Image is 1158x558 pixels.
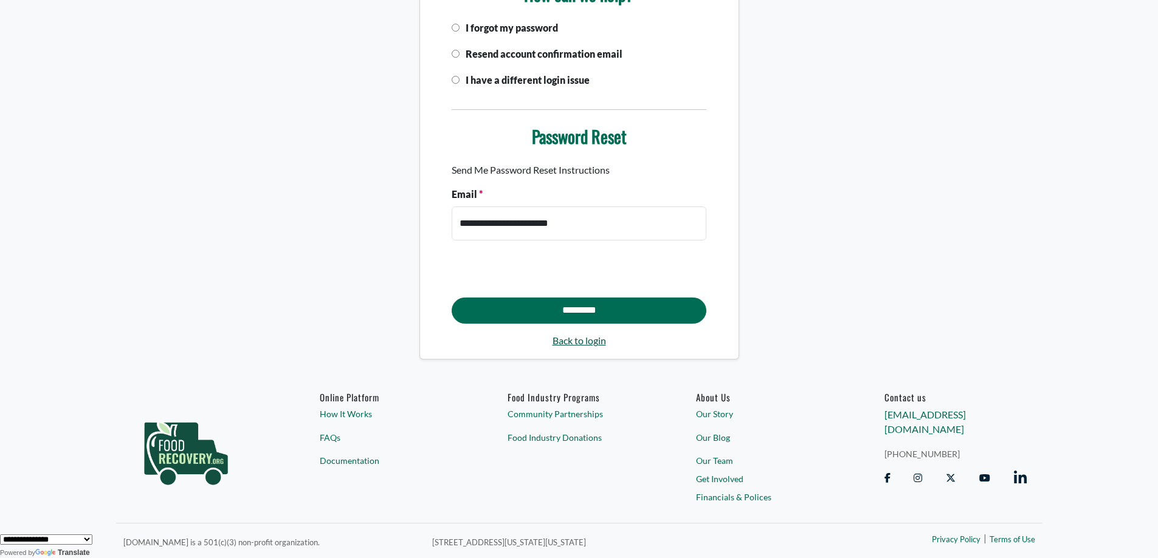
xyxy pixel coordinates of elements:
a: Community Partnerships [508,407,650,420]
div: Resend account confirmation email [444,47,713,73]
a: Get Involved [696,472,838,485]
img: food_recovery_green_logo-76242d7a27de7ed26b67be613a865d9c9037ba317089b267e0515145e5e51427.png [131,392,241,507]
p: Send Me Password Reset Instructions [452,163,706,177]
label: Email [452,187,483,202]
a: Translate [35,548,90,557]
a: [PHONE_NUMBER] [884,447,1027,460]
img: Google Translate [35,549,58,557]
a: How It Works [320,407,462,420]
a: Back to login [452,333,706,348]
a: FAQs [320,431,462,444]
a: Our Blog [696,431,838,444]
a: Documentation [320,454,462,467]
div: I forgot my password [444,21,713,47]
h6: Contact us [884,392,1027,403]
span: | [984,531,987,545]
a: [EMAIL_ADDRESS][DOMAIN_NAME] [884,409,966,435]
h6: Food Industry Programs [508,392,650,403]
a: Our Story [696,407,838,420]
a: Financials & Polices [696,491,838,503]
a: About Us [696,392,838,403]
iframe: reCAPTCHA [452,250,636,298]
h3: Password Reset [452,126,706,147]
h6: Online Platform [320,392,462,403]
a: Food Industry Donations [508,431,650,444]
div: I have a different login issue [444,73,713,99]
a: Our Team [696,454,838,467]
